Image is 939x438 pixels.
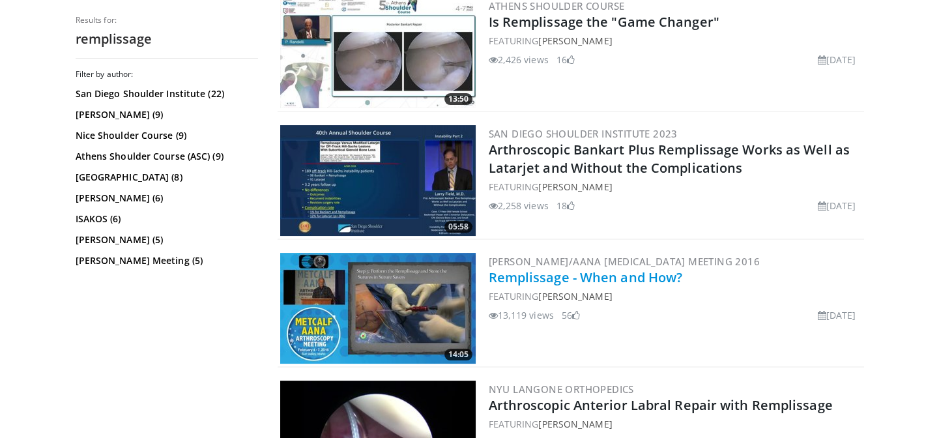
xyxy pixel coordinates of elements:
div: FEATURING [489,417,861,431]
h2: remplissage [76,31,258,48]
a: [PERSON_NAME] [538,290,612,302]
a: 14:05 [280,253,476,364]
li: 2,258 views [489,199,549,212]
a: ISAKOS (6) [76,212,255,226]
a: Arthroscopic Anterior Labral Repair with Remplissage [489,396,833,414]
div: FEATURING [489,34,861,48]
a: [PERSON_NAME] [538,35,612,47]
a: [PERSON_NAME] [538,418,612,430]
a: 05:58 [280,125,476,236]
a: San Diego Shoulder Institute (22) [76,87,255,100]
li: 56 [562,308,580,322]
li: [DATE] [818,199,856,212]
a: [PERSON_NAME] Meeting (5) [76,254,255,267]
li: [DATE] [818,308,856,322]
a: [PERSON_NAME] (5) [76,233,255,246]
a: Athens Shoulder Course (ASC) (9) [76,150,255,163]
a: Is Remplissage the "Game Changer" [489,13,719,31]
div: FEATURING [489,180,861,194]
div: FEATURING [489,289,861,303]
img: cc5fba1d-2d7b-421f-adfe-76ca945aee75.300x170_q85_crop-smart_upscale.jpg [280,253,476,364]
a: Arthroscopic Bankart Plus Remplissage Works as Well as Latarjet and Without the Complications [489,141,850,177]
p: Results for: [76,15,258,25]
h3: Filter by author: [76,69,258,80]
span: 14:05 [444,349,472,360]
a: San Diego Shoulder Institute 2023 [489,127,678,140]
a: Remplissage - When and How? [489,269,683,286]
img: 0378532d-9f77-4bbb-87f4-7da040d57030.300x170_q85_crop-smart_upscale.jpg [280,125,476,236]
a: [PERSON_NAME] (6) [76,192,255,205]
a: Nice Shoulder Course (9) [76,129,255,142]
a: NYU Langone Orthopedics [489,383,634,396]
span: 13:50 [444,93,472,105]
li: 2,426 views [489,53,549,66]
a: [PERSON_NAME]/AANA [MEDICAL_DATA] Meeting 2016 [489,255,760,268]
li: 13,119 views [489,308,554,322]
li: 16 [556,53,575,66]
span: 05:58 [444,221,472,233]
a: [GEOGRAPHIC_DATA] (8) [76,171,255,184]
li: 18 [556,199,575,212]
a: [PERSON_NAME] [538,181,612,193]
li: [DATE] [818,53,856,66]
a: [PERSON_NAME] (9) [76,108,255,121]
